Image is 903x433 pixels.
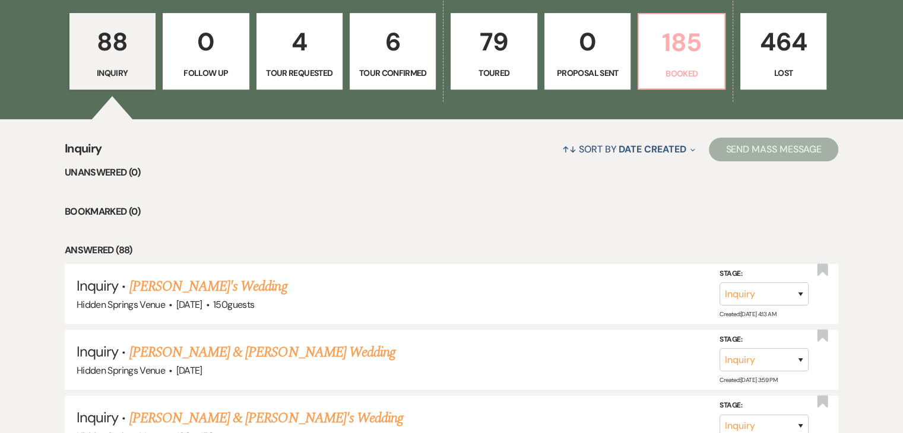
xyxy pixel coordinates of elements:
[65,204,838,219] li: Bookmarked (0)
[65,165,838,180] li: Unanswered (0)
[458,66,529,79] p: Toured
[720,399,809,412] label: Stage:
[544,13,630,90] a: 0Proposal Sent
[77,342,118,361] span: Inquiry
[256,13,343,90] a: 4Tour Requested
[720,310,776,318] span: Created: [DATE] 4:13 AM
[709,138,838,161] button: Send Mass Message
[213,298,254,311] span: 150 guests
[740,13,826,90] a: 464Lost
[129,407,404,429] a: [PERSON_NAME] & [PERSON_NAME]'s Wedding
[357,66,428,79] p: Tour Confirmed
[129,342,395,363] a: [PERSON_NAME] & [PERSON_NAME] Wedding
[720,333,809,346] label: Stage:
[748,22,819,62] p: 464
[552,22,623,62] p: 0
[77,22,148,62] p: 88
[65,243,838,258] li: Answered (88)
[65,139,102,165] span: Inquiry
[552,66,623,79] p: Proposal Sent
[77,364,165,377] span: Hidden Springs Venue
[264,22,335,62] p: 4
[176,364,202,377] span: [DATE]
[77,408,118,426] span: Inquiry
[357,22,428,62] p: 6
[170,66,241,79] p: Follow Up
[77,276,118,295] span: Inquiry
[163,13,249,90] a: 0Follow Up
[619,143,686,155] span: Date Created
[264,66,335,79] p: Tour Requested
[129,276,287,297] a: [PERSON_NAME]'s Wedding
[350,13,436,90] a: 6Tour Confirmed
[77,66,148,79] p: Inquiry
[170,22,241,62] p: 0
[77,298,165,311] span: Hidden Springs Venue
[562,143,576,155] span: ↑↓
[176,298,202,311] span: [DATE]
[638,13,725,90] a: 185Booked
[557,133,700,165] button: Sort By Date Created
[646,67,717,80] p: Booked
[720,376,777,384] span: Created: [DATE] 3:59 PM
[748,66,819,79] p: Lost
[69,13,156,90] a: 88Inquiry
[458,22,529,62] p: 79
[646,23,717,62] p: 185
[720,268,809,281] label: Stage:
[451,13,537,90] a: 79Toured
